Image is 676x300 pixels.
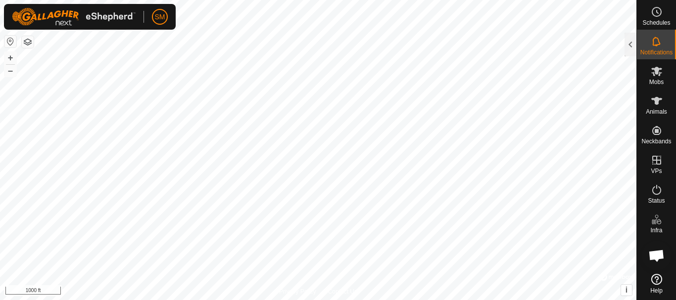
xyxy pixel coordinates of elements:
span: Notifications [640,49,673,55]
button: Map Layers [22,36,34,48]
span: Status [648,198,665,204]
span: Mobs [649,79,664,85]
button: + [4,52,16,64]
div: Open chat [642,241,672,270]
span: VPs [651,168,662,174]
span: Schedules [642,20,670,26]
button: – [4,65,16,77]
img: Gallagher Logo [12,8,136,26]
span: SM [155,12,165,22]
a: Privacy Policy [279,287,316,296]
span: Help [650,288,663,294]
span: Animals [646,109,667,115]
button: i [621,285,632,296]
button: Reset Map [4,36,16,47]
a: Help [637,270,676,298]
a: Contact Us [328,287,357,296]
span: Infra [650,227,662,233]
span: i [626,286,628,294]
span: Neckbands [641,138,671,144]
